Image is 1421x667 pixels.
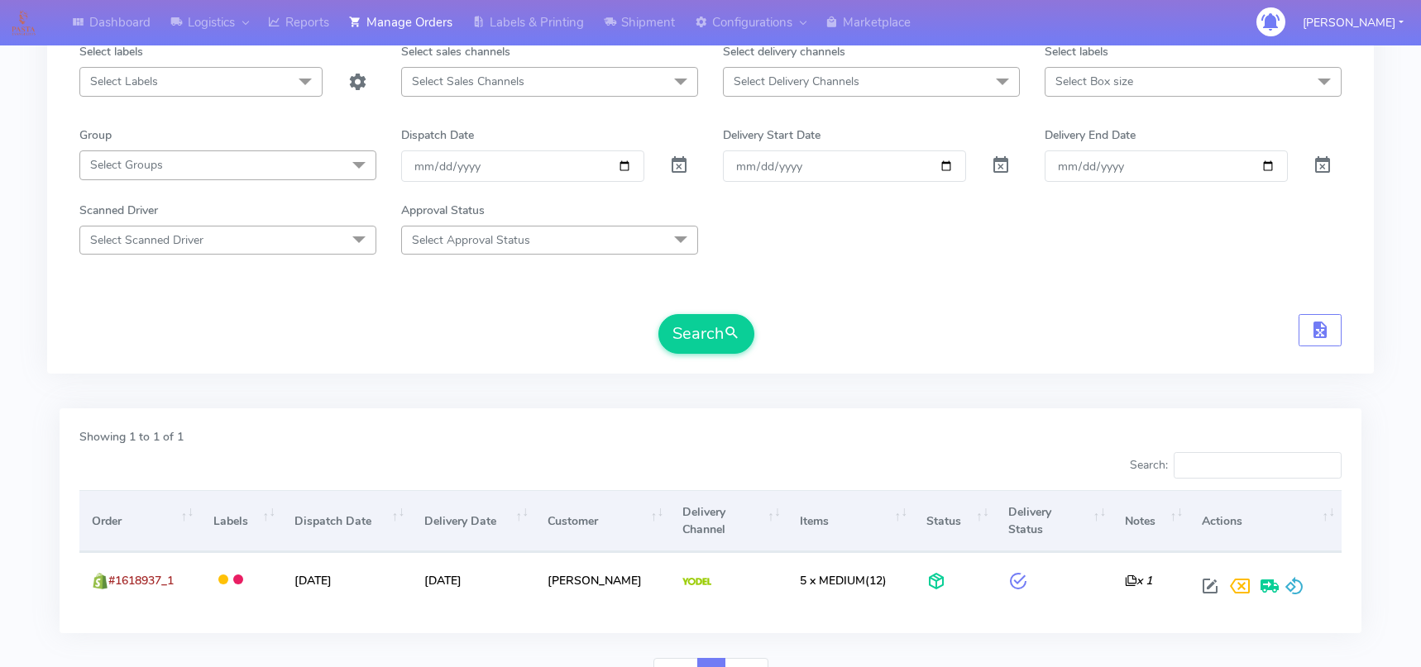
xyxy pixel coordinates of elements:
[1290,6,1416,40] button: [PERSON_NAME]
[92,573,108,589] img: shopify.png
[282,490,411,552] th: Dispatch Date: activate to sort column ascending
[800,573,865,588] span: 5 x MEDIUM
[1045,43,1108,60] label: Select labels
[800,573,887,588] span: (12)
[1055,74,1133,89] span: Select Box size
[108,573,174,588] span: #1618937_1
[282,552,411,607] td: [DATE]
[90,74,158,89] span: Select Labels
[658,314,754,354] button: Search
[411,490,535,552] th: Delivery Date: activate to sort column ascending
[996,490,1113,552] th: Delivery Status: activate to sort column ascending
[535,490,670,552] th: Customer: activate to sort column ascending
[90,232,203,248] span: Select Scanned Driver
[401,126,474,144] label: Dispatch Date
[412,232,530,248] span: Select Approval Status
[79,43,143,60] label: Select labels
[723,126,821,144] label: Delivery Start Date
[79,428,184,445] label: Showing 1 to 1 of 1
[723,43,845,60] label: Select delivery channels
[79,202,158,219] label: Scanned Driver
[535,552,670,607] td: [PERSON_NAME]
[401,202,485,219] label: Approval Status
[1125,573,1152,588] i: x 1
[411,552,535,607] td: [DATE]
[90,157,163,173] span: Select Groups
[1174,452,1342,479] input: Search:
[1112,490,1189,552] th: Notes: activate to sort column ascending
[1130,452,1342,479] label: Search:
[1189,490,1342,552] th: Actions: activate to sort column ascending
[200,490,282,552] th: Labels: activate to sort column ascending
[682,578,711,586] img: Yodel
[79,490,200,552] th: Order: activate to sort column ascending
[401,43,510,60] label: Select sales channels
[734,74,859,89] span: Select Delivery Channels
[670,490,787,552] th: Delivery Channel: activate to sort column ascending
[787,490,914,552] th: Items: activate to sort column ascending
[412,74,524,89] span: Select Sales Channels
[79,126,112,144] label: Group
[1045,126,1136,144] label: Delivery End Date
[914,490,996,552] th: Status: activate to sort column ascending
